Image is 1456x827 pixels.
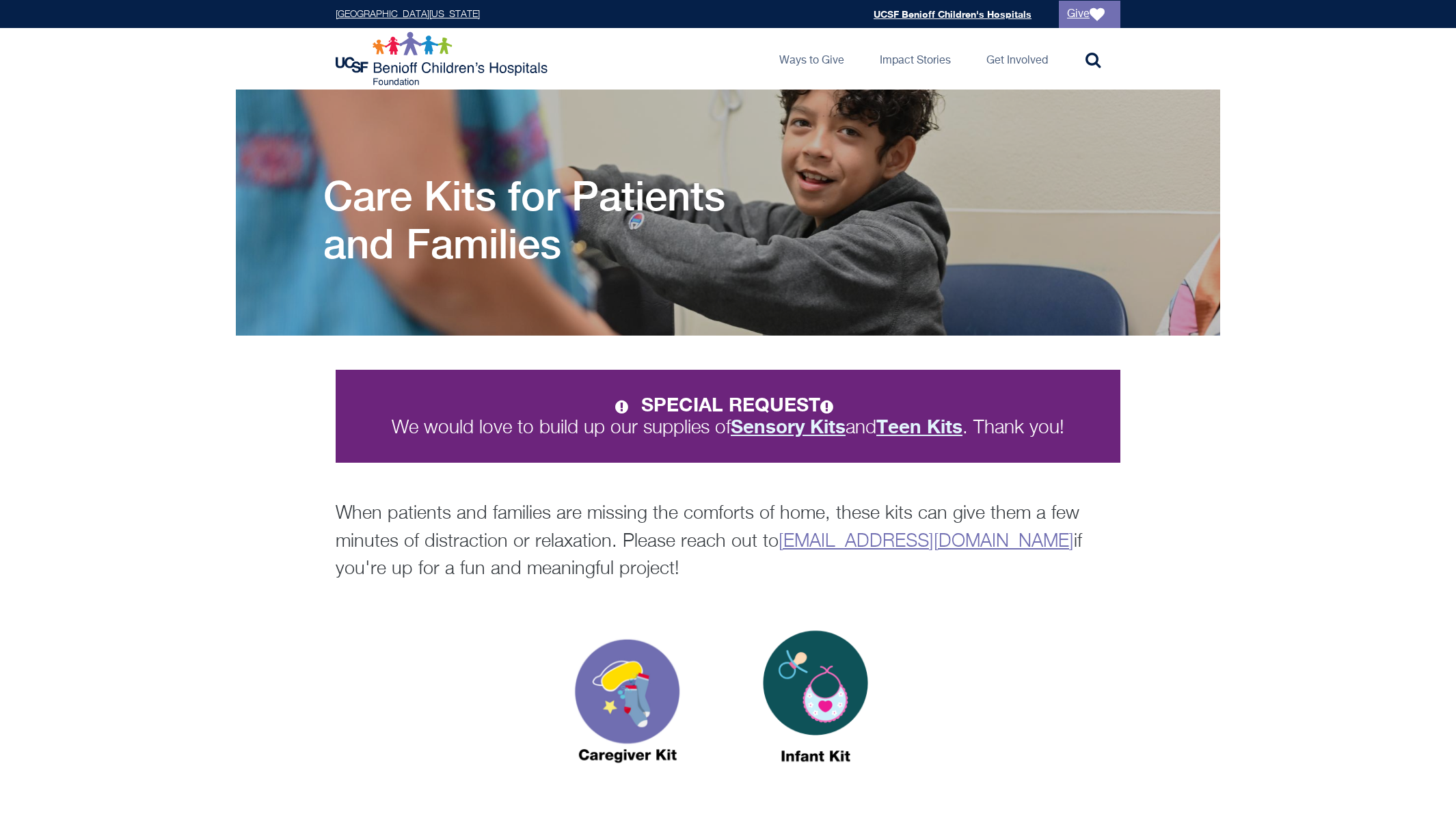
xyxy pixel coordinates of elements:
[730,604,901,801] img: infant kit
[869,28,962,90] a: Impact Stories
[336,10,480,19] a: [GEOGRAPHIC_DATA][US_STATE]
[975,28,1059,90] a: Get Involved
[874,8,1032,20] a: UCSF Benioff Children's Hospitals
[360,394,1096,438] p: We would love to build up our supplies of and . Thank you!
[336,31,551,86] img: Logo for UCSF Benioff Children's Hospitals Foundation
[542,604,713,801] img: caregiver kit
[731,418,846,437] a: Sensory Kits
[336,500,1120,584] p: When patients and families are missing the comforts of home, these kits can give them a few minut...
[731,415,846,437] strong: Sensory Kits
[779,532,1074,551] a: [EMAIL_ADDRESS][DOMAIN_NAME]
[323,172,788,267] h1: Care Kits for Patients and Families
[876,415,962,437] strong: Teen Kits
[1059,1,1120,28] a: Give
[768,28,855,90] a: Ways to Give
[876,418,962,437] a: Teen Kits
[641,393,841,416] strong: SPECIAL REQUEST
